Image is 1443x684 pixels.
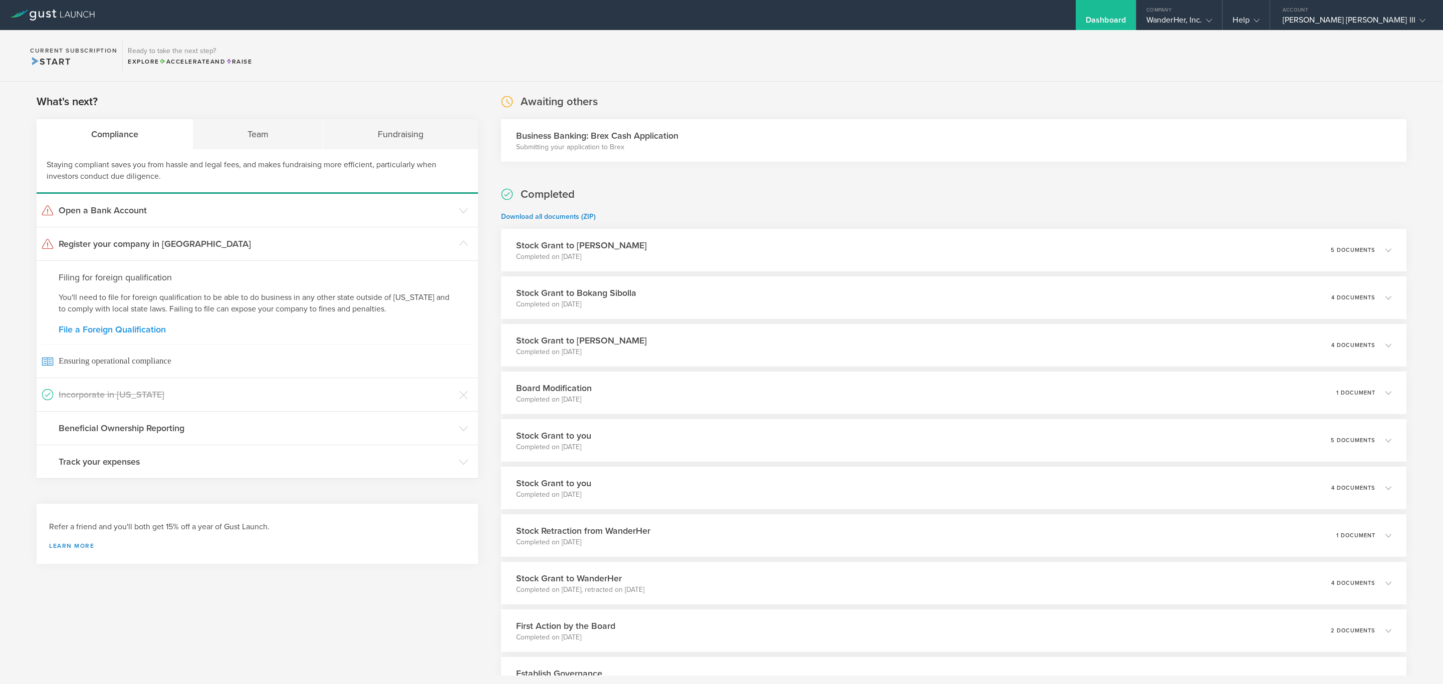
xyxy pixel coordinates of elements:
h3: Ready to take the next step? [128,48,252,55]
h3: Stock Grant to WanderHer [516,572,644,585]
h4: Filing for foreign qualification [59,271,456,284]
div: Staying compliant saves you from hassle and legal fees, and makes fundraising more efficient, par... [37,149,478,194]
h2: Current Subscription [30,48,117,54]
div: Help [1233,15,1259,30]
p: 4 documents [1331,343,1375,348]
p: Completed on [DATE] [516,299,636,309]
span: and [159,58,226,65]
p: 4 documents [1331,295,1375,300]
a: Learn more [49,543,465,549]
p: Submitting your application to Brex [516,142,678,152]
div: Dashboard [1086,15,1126,30]
div: Compliance [37,119,193,149]
h2: What's next? [37,95,98,109]
p: 2 documents [1331,628,1375,633]
iframe: Chat Widget [1393,636,1443,684]
h3: Open a Bank Account [59,204,454,217]
p: Completed on [DATE] [516,490,591,500]
a: Ensuring operational compliance [37,344,478,378]
span: Start [30,56,71,67]
h2: Completed [521,187,575,202]
span: Raise [225,58,252,65]
h3: Stock Grant to you [516,477,591,490]
div: Explore [128,57,252,66]
h3: First Action by the Board [516,619,615,632]
a: Download all documents (ZIP) [501,212,596,221]
h3: Stock Grant to Bokang Sibolla [516,286,636,299]
p: 1 document [1336,533,1375,538]
h3: Stock Grant to [PERSON_NAME] [516,334,647,347]
div: WanderHer, Inc. [1146,15,1213,30]
p: 4 documents [1331,485,1375,491]
h3: Establish Governance [516,667,602,680]
h3: Business Banking: Brex Cash Application [516,129,678,142]
h3: Beneficial Ownership Reporting [59,422,454,435]
span: Accelerate [159,58,210,65]
div: Ready to take the next step?ExploreAccelerateandRaise [122,40,257,71]
p: Completed on [DATE] [516,442,591,452]
h3: Stock Retraction from WanderHer [516,524,650,537]
h3: Register your company in [GEOGRAPHIC_DATA] [59,237,454,250]
p: 5 documents [1331,438,1375,443]
h3: Incorporate in [US_STATE] [59,388,454,401]
p: Completed on [DATE] [516,347,647,357]
p: Completed on [DATE] [516,632,615,642]
div: Fundraising [323,119,477,149]
h3: Track your expenses [59,455,454,468]
p: 5 documents [1331,247,1375,253]
span: Ensuring operational compliance [42,344,473,378]
p: You'll need to file for foreign qualification to be able to do business in any other state outsid... [59,292,456,315]
h3: Board Modification [516,382,592,395]
div: Team [193,119,323,149]
h3: Refer a friend and you'll both get 15% off a year of Gust Launch. [49,521,465,533]
h3: Stock Grant to you [516,429,591,442]
p: Completed on [DATE] [516,395,592,405]
h2: Awaiting others [521,95,598,109]
p: 4 documents [1331,580,1375,586]
p: Completed on [DATE], retracted on [DATE] [516,585,644,595]
p: Completed on [DATE] [516,252,647,262]
div: Widget de chat [1393,636,1443,684]
h3: Stock Grant to [PERSON_NAME] [516,239,647,252]
div: [PERSON_NAME] [PERSON_NAME] III [1283,15,1425,30]
a: File a Foreign Qualification [59,325,456,334]
p: 1 document [1336,390,1375,396]
p: Completed on [DATE] [516,537,650,547]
